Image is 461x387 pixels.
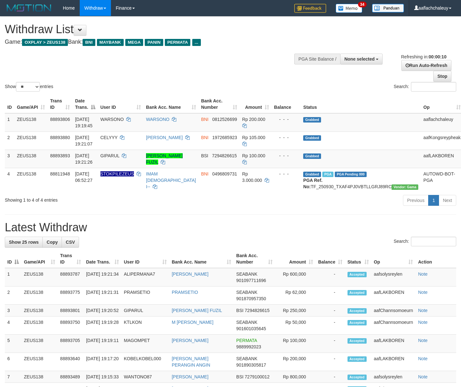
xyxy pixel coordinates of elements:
[236,326,266,331] span: Copy 901601035645 to clipboard
[236,362,266,368] span: Copy 901890305817 to clipboard
[418,320,428,325] a: Note
[358,2,367,7] span: 34
[165,39,191,46] span: PERMATA
[433,71,451,82] a: Stop
[316,305,345,316] td: -
[274,171,298,177] div: - - -
[84,268,121,287] td: [DATE] 19:21:34
[100,135,118,140] span: CELYYY
[58,335,84,353] td: 88893705
[236,278,266,283] span: Copy 901097711696 to clipboard
[21,250,58,268] th: Game/API: activate to sort column ascending
[121,335,169,353] td: MAGOMPET
[5,82,53,92] label: Show entries
[303,172,321,177] span: Grabbed
[75,153,92,165] span: [DATE] 19:21:26
[5,131,14,150] td: 2
[274,153,298,159] div: - - -
[100,153,120,158] span: GIPARUL
[272,95,301,113] th: Balance
[391,184,418,190] span: Vendor URL: https://trx31.1velocity.biz
[316,316,345,335] td: -
[275,335,316,353] td: Rp 100,000
[48,95,72,113] th: Trans ID: activate to sort column ascending
[348,338,367,344] span: Accepted
[371,335,416,353] td: aafLAKBOREN
[5,371,21,383] td: 7
[371,371,416,383] td: aafsolysreylen
[199,95,240,113] th: Bank Acc. Number: activate to sort column ascending
[301,168,421,192] td: TF_250930_TXAF4PJ0VBTLLGRJ89RC
[75,117,92,128] span: [DATE] 19:19:45
[21,353,58,371] td: ZEUS138
[72,95,98,113] th: Date Trans.: activate to sort column descending
[275,305,316,316] td: Rp 250,000
[371,250,416,268] th: Op: activate to sort column ascending
[121,371,169,383] td: WANTONO87
[172,308,222,313] a: [PERSON_NAME] FUZIL
[84,335,121,353] td: [DATE] 19:19:11
[301,95,421,113] th: Status
[274,116,298,123] div: - - -
[16,82,40,92] select: Showentries
[50,153,70,158] span: 88893893
[58,250,84,268] th: Trans ID: activate to sort column ascending
[371,305,416,316] td: aafChannsomoeurn
[172,290,198,295] a: PRAMSETIO
[340,54,383,64] button: None selected
[394,237,456,246] label: Search:
[236,290,257,295] span: SEABANK
[5,353,21,371] td: 6
[121,250,169,268] th: User ID: activate to sort column ascending
[418,272,428,277] a: Note
[98,95,143,113] th: User ID: activate to sort column ascending
[348,308,367,314] span: Accepted
[418,308,428,313] a: Note
[242,171,262,183] span: Rp 3.000.000
[348,272,367,277] span: Accepted
[236,296,266,301] span: Copy 901870957350 to clipboard
[428,54,446,59] strong: 00:00:10
[58,305,84,316] td: 88893801
[5,39,301,45] h4: Game: Bank:
[245,374,270,379] span: Copy 7279100012 to clipboard
[121,305,169,316] td: GIPARUL
[212,171,237,176] span: Copy 0496809731 to clipboard
[50,171,70,176] span: 88811948
[5,3,53,13] img: MOTION_logo.png
[58,268,84,287] td: 88893787
[236,344,261,349] span: Copy 9889992023 to clipboard
[201,171,209,176] span: BNI
[316,353,345,371] td: -
[418,338,428,343] a: Note
[146,171,196,189] a: IMAM [DEMOGRAPHIC_DATA] I--
[294,54,340,64] div: PGA Site Balance /
[348,375,367,380] span: Accepted
[345,250,371,268] th: Status: activate to sort column ascending
[84,316,121,335] td: [DATE] 19:19:28
[274,134,298,141] div: - - -
[336,4,362,13] img: Button%20Memo.svg
[371,268,416,287] td: aafsolysreylen
[84,250,121,268] th: Date Trans.: activate to sort column ascending
[121,316,169,335] td: KTLKON
[418,290,428,295] a: Note
[303,178,322,189] b: PGA Ref. No:
[121,268,169,287] td: ALIPERMANA7
[172,320,214,325] a: M [PERSON_NAME]
[201,117,209,122] span: BNI
[83,39,95,46] span: BNI
[303,153,321,159] span: Grabbed
[5,305,21,316] td: 3
[275,353,316,371] td: Rp 200,000
[146,153,183,165] a: [PERSON_NAME] FUZIL
[275,268,316,287] td: Rp 600,000
[371,316,416,335] td: aafChannsomoeurn
[316,287,345,305] td: -
[5,150,14,168] td: 3
[411,237,456,246] input: Search:
[100,171,134,176] span: Nama rekening ada tanda titik/strip, harap diedit
[240,95,272,113] th: Amount: activate to sort column ascending
[169,250,234,268] th: Bank Acc. Name: activate to sort column ascending
[100,117,124,122] span: WARSONO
